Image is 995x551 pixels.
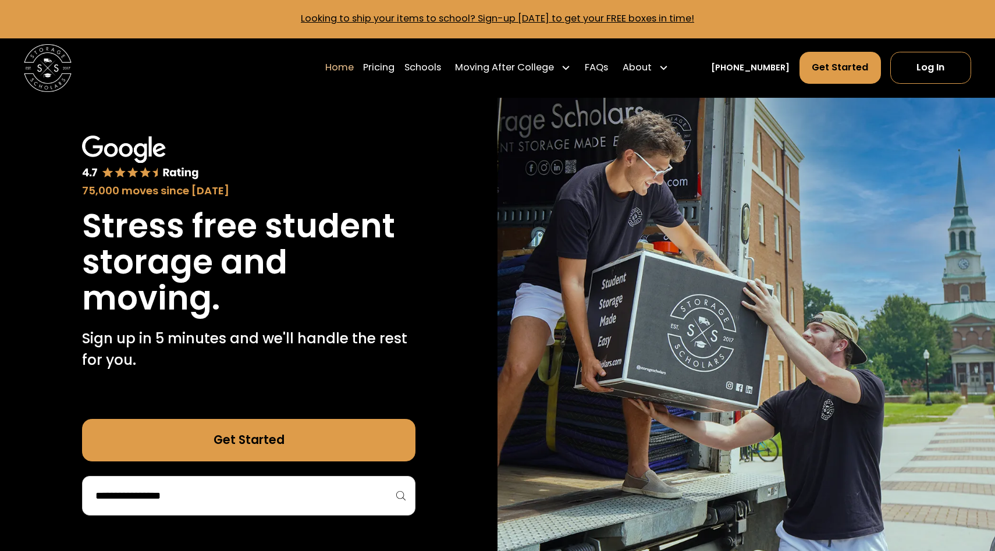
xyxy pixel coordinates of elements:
a: Pricing [363,51,395,84]
a: Home [325,51,354,84]
img: Google 4.7 star rating [82,136,199,180]
a: Looking to ship your items to school? Sign-up [DATE] to get your FREE boxes in time! [301,12,694,25]
p: Sign up in 5 minutes and we'll handle the rest for you. [82,328,415,371]
img: Storage Scholars main logo [24,44,72,92]
a: [PHONE_NUMBER] [711,62,790,74]
a: Schools [404,51,441,84]
div: Moving After College [450,51,575,84]
div: About [623,61,652,75]
div: 75,000 moves since [DATE] [82,183,415,199]
a: Get Started [799,52,881,84]
a: FAQs [585,51,608,84]
a: Get Started [82,419,415,462]
div: About [618,51,673,84]
div: Moving After College [455,61,554,75]
h1: Stress free student storage and moving. [82,208,415,317]
a: Log In [890,52,971,84]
